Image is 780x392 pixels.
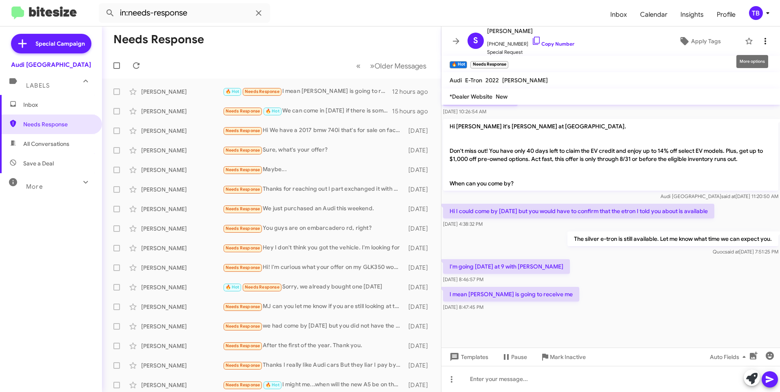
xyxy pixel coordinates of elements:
span: 2022 [485,77,499,84]
span: Audi [GEOGRAPHIC_DATA] [DATE] 11:20:50 AM [660,193,778,199]
div: [PERSON_NAME] [141,264,223,272]
span: Older Messages [374,62,426,70]
div: [DATE] [405,185,434,194]
span: *Dealer Website [450,93,492,100]
span: Needs Response [226,128,260,133]
div: [PERSON_NAME] [141,361,223,370]
span: Labels [26,82,50,89]
div: [PERSON_NAME] [141,127,223,135]
a: Special Campaign [11,34,91,53]
span: Pause [511,350,527,364]
span: [PERSON_NAME] [502,77,548,84]
span: Apply Tags [691,34,721,48]
span: » [370,61,374,71]
span: Inbox [604,3,634,26]
h1: Needs Response [113,33,204,46]
span: Needs Response [226,167,260,172]
span: Mark Inactive [550,350,586,364]
div: More options [736,55,768,68]
span: Quoc [DATE] 7:51:25 PM [713,249,778,255]
span: [DATE] 10:26:54 AM [443,108,486,115]
p: I mean [PERSON_NAME] is going to receive me [443,287,579,302]
span: « [356,61,361,71]
div: Hey I don't think you got the vehicle. I'm looking for [223,243,405,253]
div: [DATE] [405,303,434,311]
span: S [473,34,478,47]
div: [PERSON_NAME] [141,185,223,194]
div: Thanks I really like Audi cars But they liar I pay by USD. But they give me spare tire Made in [G... [223,361,405,370]
div: [DATE] [405,244,434,252]
span: Needs Response [226,363,260,368]
span: Auto Fields [710,350,749,364]
div: Audi [GEOGRAPHIC_DATA] [11,61,91,69]
input: Search [99,3,270,23]
div: [DATE] [405,361,434,370]
span: 🔥 Hot [266,382,279,388]
div: [PERSON_NAME] [141,107,223,115]
div: Sure, what's your offer? [223,145,405,155]
button: Apply Tags [658,34,741,48]
div: I might me...when will the new A5 be on the lot? [223,380,405,390]
a: Profile [710,3,742,26]
div: [DATE] [405,127,434,135]
div: [PERSON_NAME] [141,342,223,350]
span: 🔥 Hot [226,89,239,94]
span: Needs Response [226,324,260,329]
div: We just purchased an Audi this weekend. [223,204,405,214]
span: [DATE] 8:46:57 PM [443,276,483,282]
span: Needs Response [226,343,260,348]
div: [PERSON_NAME] [141,225,223,233]
span: Inbox [23,101,93,109]
button: Mark Inactive [534,350,592,364]
span: Special Campaign [35,40,85,48]
div: [PERSON_NAME] [141,146,223,154]
p: Hi I could come by [DATE] but you would have to confirm that the etron I told you about is available [443,204,714,218]
span: Needs Response [226,226,260,231]
span: Needs Response [226,265,260,270]
span: said at [721,193,736,199]
div: [PERSON_NAME] [141,303,223,311]
button: Previous [351,57,366,74]
span: [PERSON_NAME] [487,26,574,36]
div: Hi We have a 2017 bmw 740i that's for sale on facebook market right now My husbands number is [PH... [223,126,405,135]
small: Needs Response [470,61,508,68]
div: [DATE] [405,322,434,330]
div: [DATE] [405,342,434,350]
span: E-Tron [465,77,482,84]
button: Pause [495,350,534,364]
a: Calendar [634,3,674,26]
span: Templates [448,350,488,364]
span: New [496,93,507,100]
span: Audi [450,77,462,84]
span: Save a Deal [23,159,54,167]
span: Needs Response [226,304,260,309]
div: [DATE] [405,166,434,174]
div: [DATE] [405,264,434,272]
div: [DATE] [405,205,434,213]
div: Maybe... [223,165,405,174]
button: Auto Fields [703,350,756,364]
small: 🔥 Hot [450,61,467,68]
div: You guys are on embarcadero rd, right? [223,224,405,233]
div: [DATE] [405,381,434,389]
span: Needs Response [245,284,279,290]
button: TB [742,6,771,20]
nav: Page navigation example [352,57,431,74]
p: I'm going [DATE] at 9 with [PERSON_NAME] [443,259,570,274]
p: Hi [PERSON_NAME] it's [PERSON_NAME] at [GEOGRAPHIC_DATA]. Don't miss out! You have only 40 days l... [443,119,778,191]
a: Insights [674,3,710,26]
span: Needs Response [226,206,260,211]
div: we had come by [DATE] but you did not have the new Q8 audi [PERSON_NAME] wanted. if you want to s... [223,322,405,331]
span: Needs Response [226,245,260,251]
span: Needs Response [245,89,279,94]
div: We can come in [DATE] if there is something available [223,106,392,116]
div: Thanks for reaching out I part exchanged it with Porsche Marin [223,185,405,194]
span: [PHONE_NUMBER] [487,36,574,48]
div: [DATE] [405,225,434,233]
div: After the first of the year. Thank you. [223,341,405,350]
div: Sorry, we already bought one [DATE] [223,282,405,292]
span: Special Request [487,48,574,56]
span: [DATE] 4:38:32 PM [443,221,483,227]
